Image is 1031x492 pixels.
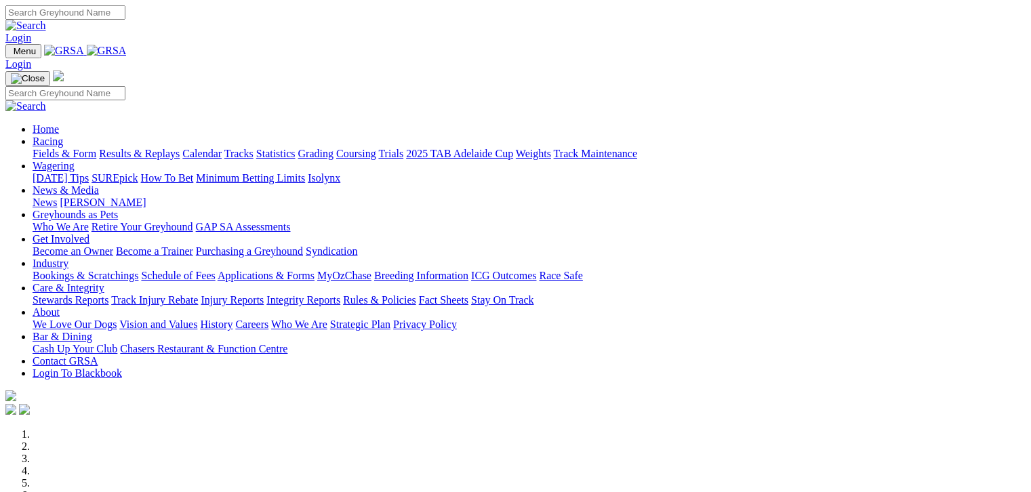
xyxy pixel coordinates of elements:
a: Become an Owner [33,245,113,257]
img: logo-grsa-white.png [53,70,64,81]
a: Minimum Betting Limits [196,172,305,184]
a: Privacy Policy [393,319,457,330]
a: Bar & Dining [33,331,92,342]
img: GRSA [87,45,127,57]
div: Wagering [33,172,1026,184]
a: Careers [235,319,268,330]
a: Track Maintenance [554,148,637,159]
a: Login [5,32,31,43]
a: Strategic Plan [330,319,390,330]
div: Greyhounds as Pets [33,221,1026,233]
a: Home [33,123,59,135]
a: Schedule of Fees [141,270,215,281]
a: Industry [33,258,68,269]
a: Statistics [256,148,296,159]
a: Weights [516,148,551,159]
a: Login To Blackbook [33,367,122,379]
a: Isolynx [308,172,340,184]
a: Tracks [224,148,254,159]
a: [PERSON_NAME] [60,197,146,208]
span: Menu [14,46,36,56]
a: Stewards Reports [33,294,108,306]
div: About [33,319,1026,331]
a: Results & Replays [99,148,180,159]
a: Race Safe [539,270,582,281]
img: twitter.svg [19,404,30,415]
a: Racing [33,136,63,147]
a: Integrity Reports [266,294,340,306]
a: Rules & Policies [343,294,416,306]
a: Grading [298,148,333,159]
a: ICG Outcomes [471,270,536,281]
div: Get Involved [33,245,1026,258]
a: Calendar [182,148,222,159]
div: Care & Integrity [33,294,1026,306]
a: Fact Sheets [419,294,468,306]
a: Coursing [336,148,376,159]
a: Cash Up Your Club [33,343,117,354]
a: News & Media [33,184,99,196]
img: Search [5,100,46,112]
img: Close [11,73,45,84]
a: MyOzChase [317,270,371,281]
a: SUREpick [92,172,138,184]
a: [DATE] Tips [33,172,89,184]
a: Syndication [306,245,357,257]
a: Breeding Information [374,270,468,281]
a: Bookings & Scratchings [33,270,138,281]
input: Search [5,86,125,100]
a: GAP SA Assessments [196,221,291,232]
a: History [200,319,233,330]
a: We Love Our Dogs [33,319,117,330]
a: Greyhounds as Pets [33,209,118,220]
a: Fields & Form [33,148,96,159]
a: News [33,197,57,208]
a: Become a Trainer [116,245,193,257]
a: How To Bet [141,172,194,184]
div: Bar & Dining [33,343,1026,355]
a: Who We Are [33,221,89,232]
a: Care & Integrity [33,282,104,293]
img: facebook.svg [5,404,16,415]
a: Login [5,58,31,70]
img: GRSA [44,45,84,57]
a: Track Injury Rebate [111,294,198,306]
a: Chasers Restaurant & Function Centre [120,343,287,354]
a: Purchasing a Greyhound [196,245,303,257]
img: Search [5,20,46,32]
a: Stay On Track [471,294,533,306]
div: Racing [33,148,1026,160]
img: logo-grsa-white.png [5,390,16,401]
div: Industry [33,270,1026,282]
a: Who We Are [271,319,327,330]
a: Wagering [33,160,75,171]
a: Get Involved [33,233,89,245]
a: Trials [378,148,403,159]
button: Toggle navigation [5,44,41,58]
a: Applications & Forms [218,270,315,281]
div: News & Media [33,197,1026,209]
a: Retire Your Greyhound [92,221,193,232]
a: About [33,306,60,318]
a: Contact GRSA [33,355,98,367]
a: Injury Reports [201,294,264,306]
button: Toggle navigation [5,71,50,86]
input: Search [5,5,125,20]
a: 2025 TAB Adelaide Cup [406,148,513,159]
a: Vision and Values [119,319,197,330]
